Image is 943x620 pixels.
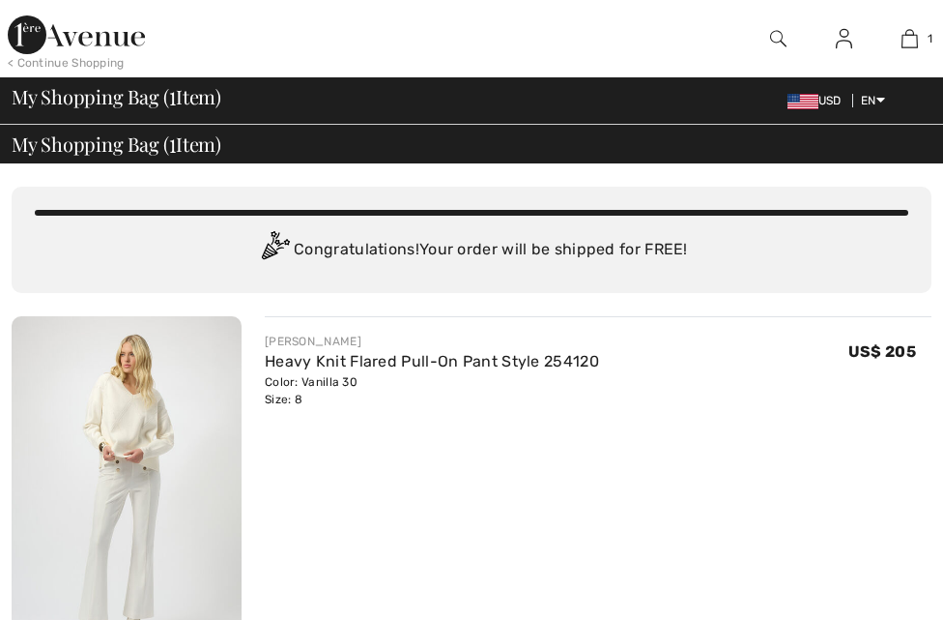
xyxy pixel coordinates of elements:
[878,27,942,50] a: 1
[861,94,885,107] span: EN
[169,130,176,155] span: 1
[836,27,852,50] img: My Info
[787,94,849,107] span: USD
[787,94,818,109] img: US Dollar
[848,342,916,361] span: US$ 205
[35,231,908,270] div: Congratulations! Your order will be shipped for FREE!
[8,15,145,54] img: 1ère Avenue
[820,27,868,51] a: Sign In
[8,54,125,72] div: < Continue Shopping
[12,87,221,106] span: My Shopping Bag ( Item)
[169,82,176,107] span: 1
[265,352,599,370] a: Heavy Knit Flared Pull-On Pant Style 254120
[265,333,599,350] div: [PERSON_NAME]
[265,373,599,408] div: Color: Vanilla 30 Size: 8
[901,27,918,50] img: My Bag
[255,231,294,270] img: Congratulation2.svg
[928,30,932,47] span: 1
[12,134,221,154] span: My Shopping Bag ( Item)
[770,27,786,50] img: search the website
